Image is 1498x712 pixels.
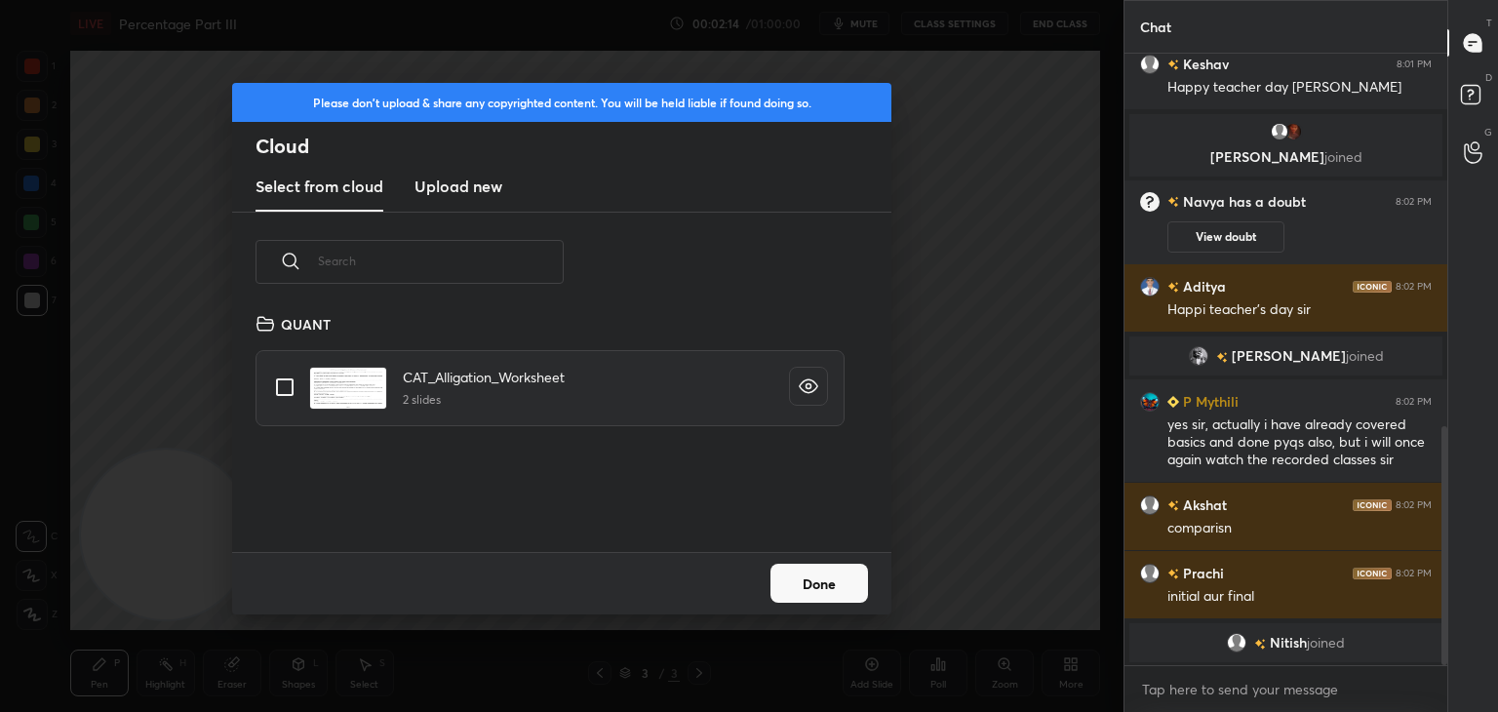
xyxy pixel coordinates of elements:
[1179,54,1229,74] h6: Keshav
[1140,55,1160,74] img: default.png
[1167,500,1179,511] img: no-rating-badge.077c3623.svg
[770,564,868,603] button: Done
[1396,568,1432,579] div: 8:02 PM
[1396,196,1432,208] div: 8:02 PM
[1189,346,1208,366] img: 7db24619b17d4e8cb72bb977f3211909.jpg
[1167,587,1432,607] div: initial aur final
[1270,635,1307,651] span: Nitish
[1307,635,1345,651] span: joined
[1124,54,1447,666] div: grid
[1353,499,1392,511] img: iconic-dark.1390631f.png
[1396,281,1432,293] div: 8:02 PM
[1179,494,1227,515] h6: Akshat
[1167,396,1179,408] img: Learner_Badge_beginner_1_8b307cf2a0.svg
[1167,415,1432,470] div: yes sir, actually i have already covered basics and done pyqs also, but i will once again watch t...
[1141,149,1431,165] p: [PERSON_NAME]
[1167,569,1179,579] img: no-rating-badge.077c3623.svg
[1485,70,1492,85] p: D
[1397,59,1432,70] div: 8:01 PM
[1484,125,1492,139] p: G
[1324,147,1362,166] span: joined
[1167,59,1179,70] img: no-rating-badge.077c3623.svg
[318,219,564,302] input: Search
[1140,392,1160,412] img: 82e39f7732ba442888f2535568bd66a1.jpg
[1353,281,1392,293] img: iconic-dark.1390631f.png
[1167,519,1432,538] div: comparisn
[1232,348,1346,364] span: [PERSON_NAME]
[1254,639,1266,650] img: no-rating-badge.077c3623.svg
[1353,568,1392,579] img: iconic-dark.1390631f.png
[1167,300,1432,320] div: Happi teacher’s day sir
[1167,282,1179,293] img: no-rating-badge.077c3623.svg
[1283,122,1303,141] img: 7abea25024184a6eb3ede7a90bc339dd.jpg
[256,175,383,198] h3: Select from cloud
[1486,16,1492,30] p: T
[1140,495,1160,515] img: default.png
[1179,391,1239,412] h6: P Mythili
[309,367,387,410] img: 1753289339VD4ZCM.pdf
[1396,499,1432,511] div: 8:02 PM
[1396,396,1432,408] div: 8:02 PM
[232,306,868,552] div: grid
[1179,276,1226,297] h6: Aditya
[1140,277,1160,297] img: 961c7905a49445769265ae821ef421ad.jpg
[414,175,502,198] h3: Upload new
[403,367,565,387] h4: CAT_Alligation_Worksheet
[1216,352,1228,363] img: no-rating-badge.077c3623.svg
[1167,221,1284,253] button: View doubt
[1270,122,1289,141] img: default.png
[1179,563,1224,583] h6: Prachi
[403,391,565,409] h5: 2 slides
[256,134,891,159] h2: Cloud
[1179,193,1225,211] h6: Navya
[1346,348,1384,364] span: joined
[1225,193,1306,211] span: has a doubt
[1124,1,1187,53] p: Chat
[1140,564,1160,583] img: default.png
[1167,193,1179,211] img: no-rating-badge.077c3623.svg
[281,314,331,335] h4: QUANT
[1227,633,1246,653] img: default.png
[232,83,891,122] div: Please don't upload & share any copyrighted content. You will be held liable if found doing so.
[1167,78,1432,98] div: Happy teacher day [PERSON_NAME]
